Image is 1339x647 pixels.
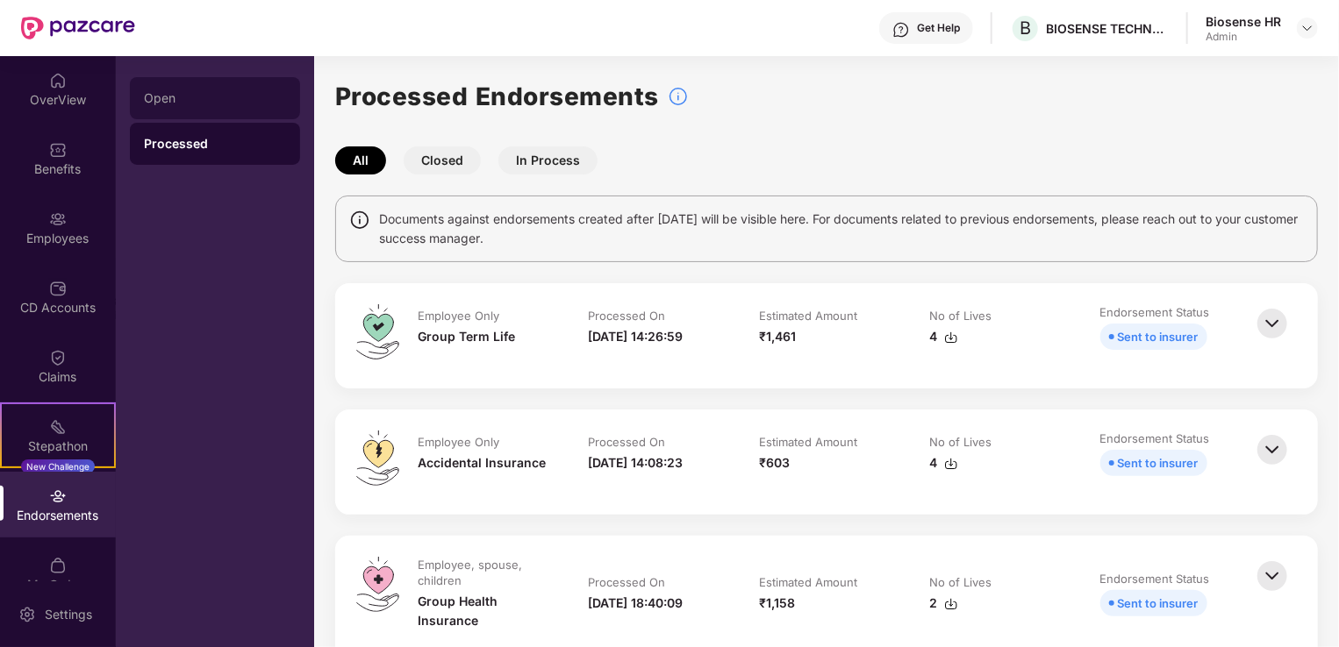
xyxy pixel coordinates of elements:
[1118,594,1199,613] div: Sent to insurer
[1206,30,1281,44] div: Admin
[49,418,67,436] img: svg+xml;base64,PHN2ZyB4bWxucz0iaHR0cDovL3d3dy53My5vcmcvMjAwMC9zdmciIHdpZHRoPSIyMSIgaGVpZ2h0PSIyMC...
[49,349,67,366] img: svg+xml;base64,PHN2ZyBpZD0iQ2xhaW0iIHhtbG5zPSJodHRwOi8vd3d3LnczLm9yZy8yMDAwL3N2ZyIgd2lkdGg9IjIwIi...
[759,594,795,613] div: ₹1,158
[944,331,958,345] img: svg+xml;base64,PHN2ZyBpZD0iRG93bmxvYWQtMzJ4MzIiIHhtbG5zPSJodHRwOi8vd3d3LnczLm9yZy8yMDAwL3N2ZyIgd2...
[759,308,857,323] div: Estimated Amount
[49,280,67,297] img: svg+xml;base64,PHN2ZyBpZD0iQ0RfQWNjb3VudHMiIGRhdGEtbmFtZT0iQ0QgQWNjb3VudHMiIHhtbG5zPSJodHRwOi8vd3...
[1118,327,1199,346] div: Sent to insurer
[18,606,36,623] img: svg+xml;base64,PHN2ZyBpZD0iU2V0dGluZy0yMHgyMCIgeG1sbnM9Imh0dHA6Ly93d3cudzMub3JnLzIwMDAvc3ZnIiB3aW...
[759,453,790,473] div: ₹603
[929,308,992,323] div: No of Lives
[1253,304,1292,343] img: svg+xml;base64,PHN2ZyBpZD0iQmFjay0zMngzMiIgeG1sbnM9Imh0dHA6Ly93d3cudzMub3JnLzIwMDAvc3ZnIiB3aWR0aD...
[929,594,958,613] div: 2
[1253,557,1292,595] img: svg+xml;base64,PHN2ZyBpZD0iQmFjay0zMngzMiIgeG1sbnM9Imh0dHA6Ly93d3cudzMub3JnLzIwMDAvc3ZnIiB3aWR0aD...
[588,434,665,450] div: Processed On
[49,141,67,159] img: svg+xml;base64,PHN2ZyBpZD0iQmVuZWZpdHMiIHhtbG5zPSJodHRwOi8vd3d3LnczLm9yZy8yMDAwL3N2ZyIgd2lkdGg9Ij...
[929,453,958,473] div: 4
[418,434,499,450] div: Employee Only
[759,327,796,346] div: ₹1,461
[929,434,992,450] div: No of Lives
[1206,13,1281,30] div: Biosense HR
[335,146,386,174] button: All
[1100,430,1210,446] div: Endorsement Status
[418,327,515,346] div: Group Term Life
[759,434,857,450] div: Estimated Amount
[2,437,114,455] div: Stepathon
[379,210,1304,248] span: Documents against endorsements created after [DATE] will be visible here. For documents related t...
[144,91,286,105] div: Open
[929,574,992,590] div: No of Lives
[1253,430,1292,469] img: svg+xml;base64,PHN2ZyBpZD0iQmFjay0zMngzMiIgeG1sbnM9Imh0dHA6Ly93d3cudzMub3JnLzIwMDAvc3ZnIiB3aWR0aD...
[418,308,499,323] div: Employee Only
[1020,18,1031,39] span: B
[1300,21,1314,35] img: svg+xml;base64,PHN2ZyBpZD0iRHJvcGRvd24tMzJ4MzIiIHhtbG5zPSJodHRwOi8vd3d3LnczLm9yZy8yMDAwL3N2ZyIgd2...
[944,457,958,471] img: svg+xml;base64,PHN2ZyBpZD0iRG93bmxvYWQtMzJ4MzIiIHhtbG5zPSJodHRwOi8vd3d3LnczLm9yZy8yMDAwL3N2ZyIgd2...
[39,606,97,623] div: Settings
[917,21,960,35] div: Get Help
[21,17,135,39] img: New Pazcare Logo
[588,327,683,346] div: [DATE] 14:26:59
[418,592,553,630] div: Group Health Insurance
[356,304,399,359] img: svg+xml;base64,PHN2ZyB4bWxucz0iaHR0cDovL3d3dy53My5vcmcvMjAwMC9zdmciIHdpZHRoPSI0OS4zMiIgaGVpZ2h0PS...
[759,574,857,590] div: Estimated Amount
[1100,571,1210,587] div: Endorsement Status
[144,135,286,153] div: Processed
[49,557,67,574] img: svg+xml;base64,PHN2ZyBpZD0iTXlfT3JkZXJzIiBkYXRhLW5hbWU9Ik15IE9yZGVycyIgeG1sbnM9Imh0dHA6Ly93d3cudz...
[588,574,665,590] div: Processed On
[1118,453,1199,473] div: Sent to insurer
[1046,20,1169,37] div: BIOSENSE TECHNOLOGIES PRIVATE LIMITED
[1100,304,1210,320] div: Endorsement Status
[588,308,665,323] div: Processed On
[498,146,598,174] button: In Process
[356,430,399,486] img: svg+xml;base64,PHN2ZyB4bWxucz0iaHR0cDovL3d3dy53My5vcmcvMjAwMC9zdmciIHdpZHRoPSI0OS4zMiIgaGVpZ2h0PS...
[356,557,399,612] img: svg+xml;base64,PHN2ZyB4bWxucz0iaHR0cDovL3d3dy53My5vcmcvMjAwMC9zdmciIHdpZHRoPSI0OS4zMiIgaGVpZ2h0PS...
[668,86,689,107] img: svg+xml;base64,PHN2ZyBpZD0iSW5mb18tXzMyeDMyIiBkYXRhLW5hbWU9IkluZm8gLSAzMngzMiIgeG1sbnM9Imh0dHA6Ly...
[892,21,910,39] img: svg+xml;base64,PHN2ZyBpZD0iSGVscC0zMngzMiIgeG1sbnM9Imh0dHA6Ly93d3cudzMub3JnLzIwMDAvc3ZnIiB3aWR0aD...
[588,594,683,613] div: [DATE] 18:40:09
[21,459,95,473] div: New Challenge
[588,453,683,473] div: [DATE] 14:08:23
[944,597,958,611] img: svg+xml;base64,PHN2ZyBpZD0iRG93bmxvYWQtMzJ4MzIiIHhtbG5zPSJodHRwOi8vd3d3LnczLm9yZy8yMDAwL3N2ZyIgd2...
[404,146,481,174] button: Closed
[49,487,67,505] img: svg+xml;base64,PHN2ZyBpZD0iRW5kb3JzZW1lbnRzIiB4bWxucz0iaHR0cDovL3d3dy53My5vcmcvMjAwMC9zdmciIHdpZH...
[418,557,549,588] div: Employee, spouse, children
[929,327,958,346] div: 4
[49,210,67,228] img: svg+xml;base64,PHN2ZyBpZD0iRW1wbG95ZWVzIiB4bWxucz0iaHR0cDovL3d3dy53My5vcmcvMjAwMC9zdmciIHdpZHRoPS...
[418,453,546,473] div: Accidental Insurance
[49,72,67,89] img: svg+xml;base64,PHN2ZyBpZD0iSG9tZSIgeG1sbnM9Imh0dHA6Ly93d3cudzMub3JnLzIwMDAvc3ZnIiB3aWR0aD0iMjAiIG...
[335,77,659,116] h1: Processed Endorsements
[349,210,370,231] img: svg+xml;base64,PHN2ZyBpZD0iSW5mbyIgeG1sbnM9Imh0dHA6Ly93d3cudzMub3JnLzIwMDAvc3ZnIiB3aWR0aD0iMTQiIG...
